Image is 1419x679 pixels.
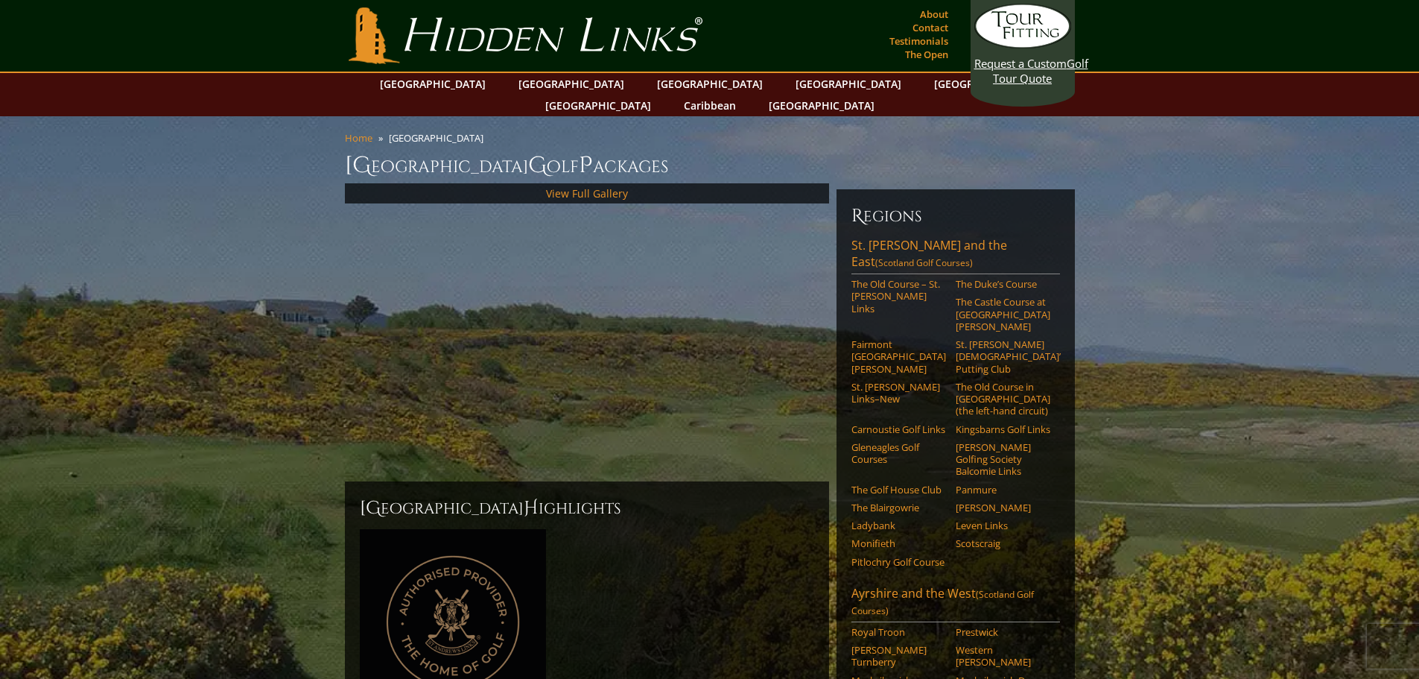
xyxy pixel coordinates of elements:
[524,496,539,520] span: H
[345,131,372,145] a: Home
[956,502,1050,514] a: [PERSON_NAME]
[389,131,489,145] li: [GEOGRAPHIC_DATA]
[851,585,1060,622] a: Ayrshire and the West(Scotland Golf Courses)
[974,4,1071,86] a: Request a CustomGolf Tour Quote
[851,381,946,405] a: St. [PERSON_NAME] Links–New
[650,73,770,95] a: [GEOGRAPHIC_DATA]
[956,519,1050,531] a: Leven Links
[927,73,1047,95] a: [GEOGRAPHIC_DATA]
[956,644,1050,669] a: Western [PERSON_NAME]
[538,95,658,116] a: [GEOGRAPHIC_DATA]
[360,496,814,520] h2: [GEOGRAPHIC_DATA] ighlights
[788,73,909,95] a: [GEOGRAPHIC_DATA]
[956,423,1050,435] a: Kingsbarns Golf Links
[851,556,946,568] a: Pitlochry Golf Course
[916,4,952,25] a: About
[851,502,946,514] a: The Blairgowrie
[851,237,1060,274] a: St. [PERSON_NAME] and the East(Scotland Golf Courses)
[345,151,1075,180] h1: [GEOGRAPHIC_DATA] olf ackages
[956,626,1050,638] a: Prestwick
[956,338,1050,375] a: St. [PERSON_NAME] [DEMOGRAPHIC_DATA]’ Putting Club
[676,95,743,116] a: Caribbean
[851,423,946,435] a: Carnoustie Golf Links
[372,73,493,95] a: [GEOGRAPHIC_DATA]
[851,338,946,375] a: Fairmont [GEOGRAPHIC_DATA][PERSON_NAME]
[956,537,1050,549] a: Scotscraig
[956,278,1050,290] a: The Duke’s Course
[511,73,632,95] a: [GEOGRAPHIC_DATA]
[956,381,1050,417] a: The Old Course in [GEOGRAPHIC_DATA] (the left-hand circuit)
[886,31,952,51] a: Testimonials
[851,278,946,315] a: The Old Course – St. [PERSON_NAME] Links
[875,256,973,269] span: (Scotland Golf Courses)
[851,519,946,531] a: Ladybank
[851,204,1060,228] h6: Regions
[956,484,1050,496] a: Panmure
[851,484,946,496] a: The Golf House Club
[528,151,547,180] span: G
[579,151,593,180] span: P
[546,186,628,200] a: View Full Gallery
[974,56,1067,71] span: Request a Custom
[851,441,946,466] a: Gleneagles Golf Courses
[956,296,1050,332] a: The Castle Course at [GEOGRAPHIC_DATA][PERSON_NAME]
[851,537,946,549] a: Monifieth
[909,17,952,38] a: Contact
[956,441,1050,478] a: [PERSON_NAME] Golfing Society Balcomie Links
[761,95,882,116] a: [GEOGRAPHIC_DATA]
[851,626,946,638] a: Royal Troon
[901,44,952,65] a: The Open
[851,588,1034,617] span: (Scotland Golf Courses)
[851,644,946,669] a: [PERSON_NAME] Turnberry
